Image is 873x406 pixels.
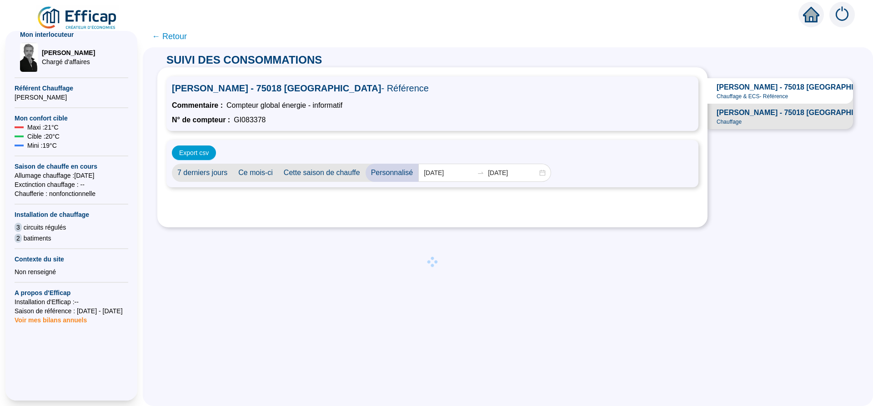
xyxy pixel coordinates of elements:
span: GI083378 [234,115,266,125]
span: 7 derniers jours [172,164,233,182]
span: Installation d'Efficap : -- [15,297,128,306]
span: 3 [15,223,22,232]
span: Mon confort cible [15,114,128,123]
span: 2 [15,234,22,243]
span: circuits régulés [24,223,66,232]
span: [PERSON_NAME] [15,93,128,102]
img: Chargé d'affaires [20,43,38,72]
span: to [477,169,484,176]
span: Mon interlocuteur [20,30,123,39]
span: ← Retour [152,30,187,43]
span: swap-right [477,169,484,176]
span: Contexte du site [15,255,128,264]
input: Date de début [424,168,473,178]
span: batiments [24,234,51,243]
button: Export csv [172,145,216,160]
span: - Référence [381,83,429,93]
span: Mini : 19 °C [27,141,57,150]
img: efficap energie logo [36,5,119,31]
span: Exctinction chauffage : -- [15,180,128,189]
span: Compteur global énergie - informatif [226,100,342,111]
span: [PERSON_NAME] - 75018 [GEOGRAPHIC_DATA] [172,82,693,95]
span: Voir mes bilans annuels [15,311,87,324]
span: home [803,6,819,23]
span: Chargé d'affaires [42,57,95,66]
input: Date de fin [488,168,537,178]
span: A propos d'Efficap [15,288,128,297]
span: Chauffage [717,118,742,125]
span: Commentaire : [172,100,223,111]
span: Export csv [179,148,209,158]
span: Saison de chauffe en cours [15,162,128,171]
span: Référent Chauffage [15,84,128,93]
span: SUIVI DES CONSOMMATIONS [157,54,331,66]
div: Non renseigné [15,267,128,276]
img: alerts [829,2,855,27]
span: N° de compteur : [172,115,230,125]
span: [PERSON_NAME] [42,48,95,57]
span: Saison de référence : [DATE] - [DATE] [15,306,128,316]
span: Personnalisé [366,164,419,182]
span: Chauffage & ECS - Référence [717,93,788,100]
span: Cible : 20 °C [27,132,60,141]
span: Installation de chauffage [15,210,128,219]
span: Chaufferie : non fonctionnelle [15,189,128,198]
span: Cette saison de chauffe [278,164,366,182]
span: Maxi : 21 °C [27,123,59,132]
span: Allumage chauffage : [DATE] [15,171,128,180]
span: Ce mois-ci [233,164,278,182]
